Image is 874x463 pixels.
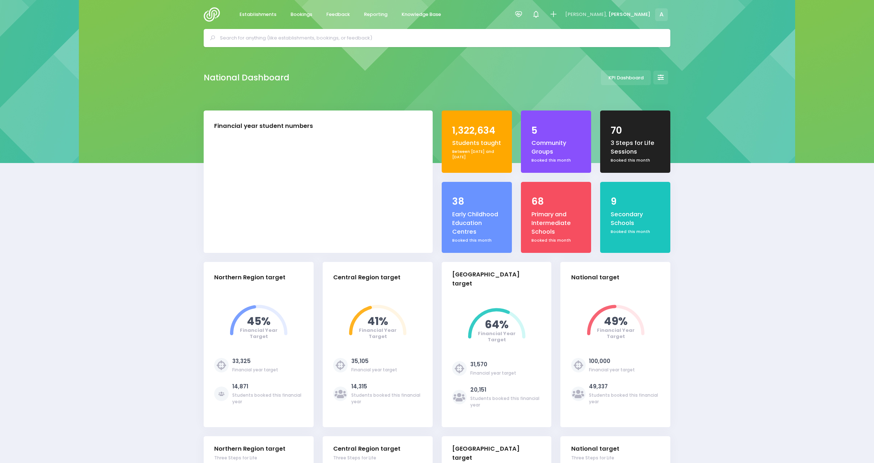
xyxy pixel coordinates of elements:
[284,8,318,22] a: Bookings
[531,124,581,138] div: 5
[611,139,660,157] div: 3 Steps for Life Sessions
[611,124,660,138] div: 70
[452,270,535,288] div: [GEOGRAPHIC_DATA] target
[351,357,369,365] a: 35,105
[589,383,608,390] a: 49,337
[611,158,660,163] div: Booked this month
[220,33,660,43] input: Search for anything (like establishments, bookings, or feedback)
[452,445,535,463] div: [GEOGRAPHIC_DATA] target
[232,357,251,365] a: 33,325
[531,158,581,163] div: Booked this month
[452,149,501,160] div: Between [DATE] and [DATE]
[214,273,285,282] div: Northern Region target
[571,445,619,454] div: National target
[351,383,367,390] a: 14,315
[402,11,441,18] span: Knowledge Base
[204,73,289,83] h2: National Dashboard
[601,70,651,85] a: KPI Dashboard
[531,210,581,237] div: Primary and Intermediate Schools
[326,11,350,18] span: Feedback
[531,139,581,157] div: Community Groups
[452,195,501,209] div: 38
[470,370,516,376] div: Financial year target
[333,273,400,282] div: Central Region target
[239,11,276,18] span: Establishments
[531,238,581,243] div: Booked this month
[655,8,668,21] span: A
[470,386,486,393] a: 20,151
[565,11,607,18] span: [PERSON_NAME],
[608,11,650,18] span: [PERSON_NAME]
[232,367,278,373] div: Financial year target
[571,455,619,461] div: Three Steps for Life
[452,238,501,243] div: Booked this month
[232,392,303,405] div: Students booked this financial year
[233,8,282,22] a: Establishments
[214,455,285,461] div: Three Steps for Life
[470,395,541,408] div: Students booked this financial year
[589,357,610,365] a: 100,000
[358,8,393,22] a: Reporting
[531,195,581,209] div: 68
[333,455,400,461] div: Three Steps for Life
[214,122,313,131] div: Financial year student numbers
[452,139,501,147] div: Students taught
[364,11,387,18] span: Reporting
[320,8,356,22] a: Feedback
[351,367,397,373] div: Financial year target
[395,8,447,22] a: Knowledge Base
[611,229,660,235] div: Booked this month
[611,210,660,228] div: Secondary Schools
[452,124,501,138] div: 1,322,634
[204,7,224,22] img: Logo
[290,11,312,18] span: Bookings
[232,383,248,390] a: 14,871
[470,360,487,368] a: 31,570
[452,210,501,237] div: Early Childhood Education Centres
[333,445,400,454] div: Central Region target
[214,445,285,454] div: Northern Region target
[571,273,619,282] div: National target
[611,195,660,209] div: 9
[589,367,635,373] div: Financial year target
[589,392,660,405] div: Students booked this financial year
[351,392,422,405] div: Students booked this financial year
